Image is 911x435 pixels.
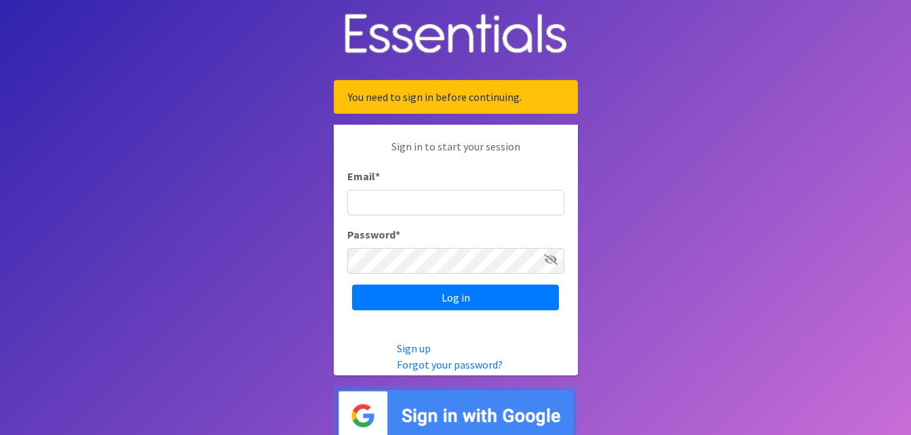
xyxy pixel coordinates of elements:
[397,358,503,371] a: Forgot your password?
[352,285,559,310] input: Log in
[347,226,400,243] label: Password
[347,138,564,168] p: Sign in to start your session
[334,80,578,114] div: You need to sign in before continuing.
[375,169,380,183] abbr: required
[395,228,400,241] abbr: required
[397,341,431,355] a: Sign up
[347,168,380,184] label: Email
